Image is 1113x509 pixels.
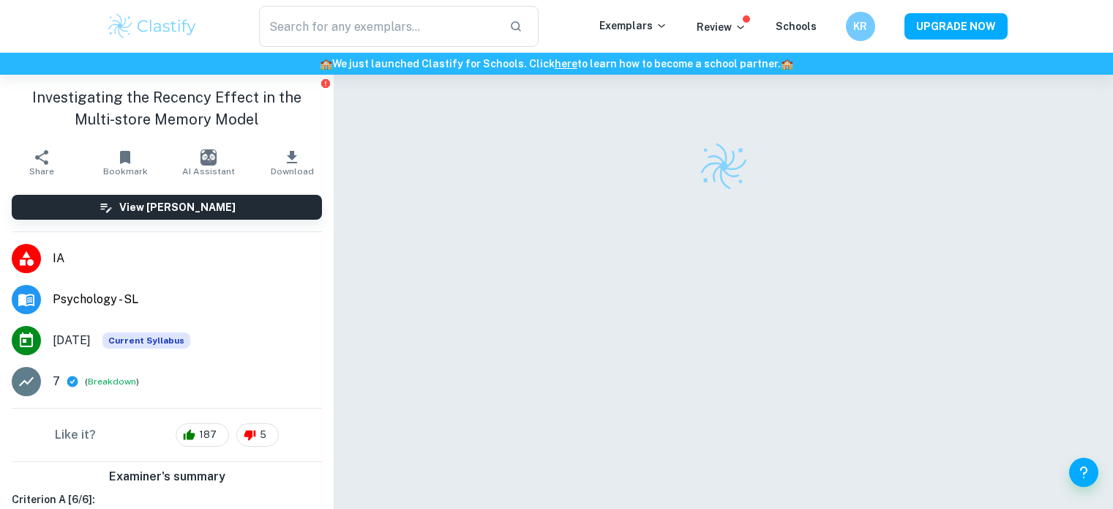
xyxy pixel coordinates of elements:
[83,142,167,183] button: Bookmark
[182,166,235,177] span: AI Assistant
[697,19,746,35] p: Review
[252,428,274,442] span: 5
[167,142,250,183] button: AI Assistant
[271,166,314,177] span: Download
[12,195,322,220] button: View [PERSON_NAME]
[55,426,96,444] h6: Like it?
[236,423,279,447] div: 5
[53,250,322,267] span: IA
[53,332,91,349] span: [DATE]
[555,58,577,70] a: here
[250,142,334,183] button: Download
[102,332,190,349] div: This exemplar is based on the current syllabus. Feel free to refer to it for inspiration/ideas wh...
[53,291,322,308] span: Psychology - SL
[88,375,136,388] button: Breakdown
[599,18,667,34] p: Exemplars
[6,468,328,486] h6: Examiner's summary
[53,373,60,390] p: 7
[103,166,148,177] span: Bookmark
[320,78,331,89] button: Report issue
[119,199,236,215] h6: View [PERSON_NAME]
[85,375,139,389] span: ( )
[29,166,54,177] span: Share
[176,423,229,447] div: 187
[12,86,322,130] h1: Investigating the Recency Effect in the Multi-store Memory Model
[1069,458,1098,487] button: Help and Feedback
[102,332,190,349] span: Current Syllabus
[776,21,817,32] a: Schools
[852,18,869,34] h6: KR
[201,149,217,166] img: AI Assistant
[320,58,332,70] span: 🏫
[191,428,225,442] span: 187
[904,13,1008,40] button: UPGRADE NOW
[106,12,199,41] img: Clastify logo
[259,6,498,47] input: Search for any exemplars...
[781,58,793,70] span: 🏫
[698,141,749,192] img: Clastify logo
[12,491,322,508] h6: Criterion A [ 6 / 6 ]:
[3,56,1110,72] h6: We just launched Clastify for Schools. Click to learn how to become a school partner.
[846,12,875,41] button: KR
